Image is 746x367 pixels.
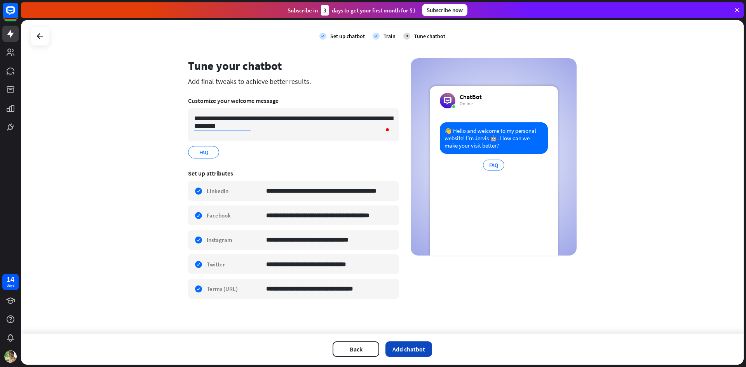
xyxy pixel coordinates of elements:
div: Set up chatbot [330,33,365,40]
i: check [373,33,380,40]
div: Tune chatbot [414,33,445,40]
div: Subscribe now [422,4,467,16]
div: Train [383,33,396,40]
div: Set up attributes [188,169,399,177]
div: Online [460,101,482,107]
div: 14 [7,276,14,283]
div: ChatBot [460,93,482,101]
span: FAQ [199,148,209,157]
textarea: To enrich screen reader interactions, please activate Accessibility in Grammarly extension settings [188,108,399,141]
div: 3 [403,33,410,40]
div: 👋 Hello and welcome to my personal website! I’m Jervis 🤖. How can we make your visit better? [440,122,548,154]
div: Tune your chatbot [188,58,399,73]
div: Subscribe in days to get your first month for $1 [288,5,416,16]
div: 3 [321,5,329,16]
button: Back [333,341,379,357]
div: Add final tweaks to achieve better results. [188,77,399,86]
button: Open LiveChat chat widget [6,3,30,26]
a: 14 days [2,274,19,290]
div: FAQ [483,160,504,170]
button: Add chatbot [385,341,432,357]
div: days [7,283,14,288]
div: Customize your welcome message [188,97,399,104]
i: check [319,33,326,40]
